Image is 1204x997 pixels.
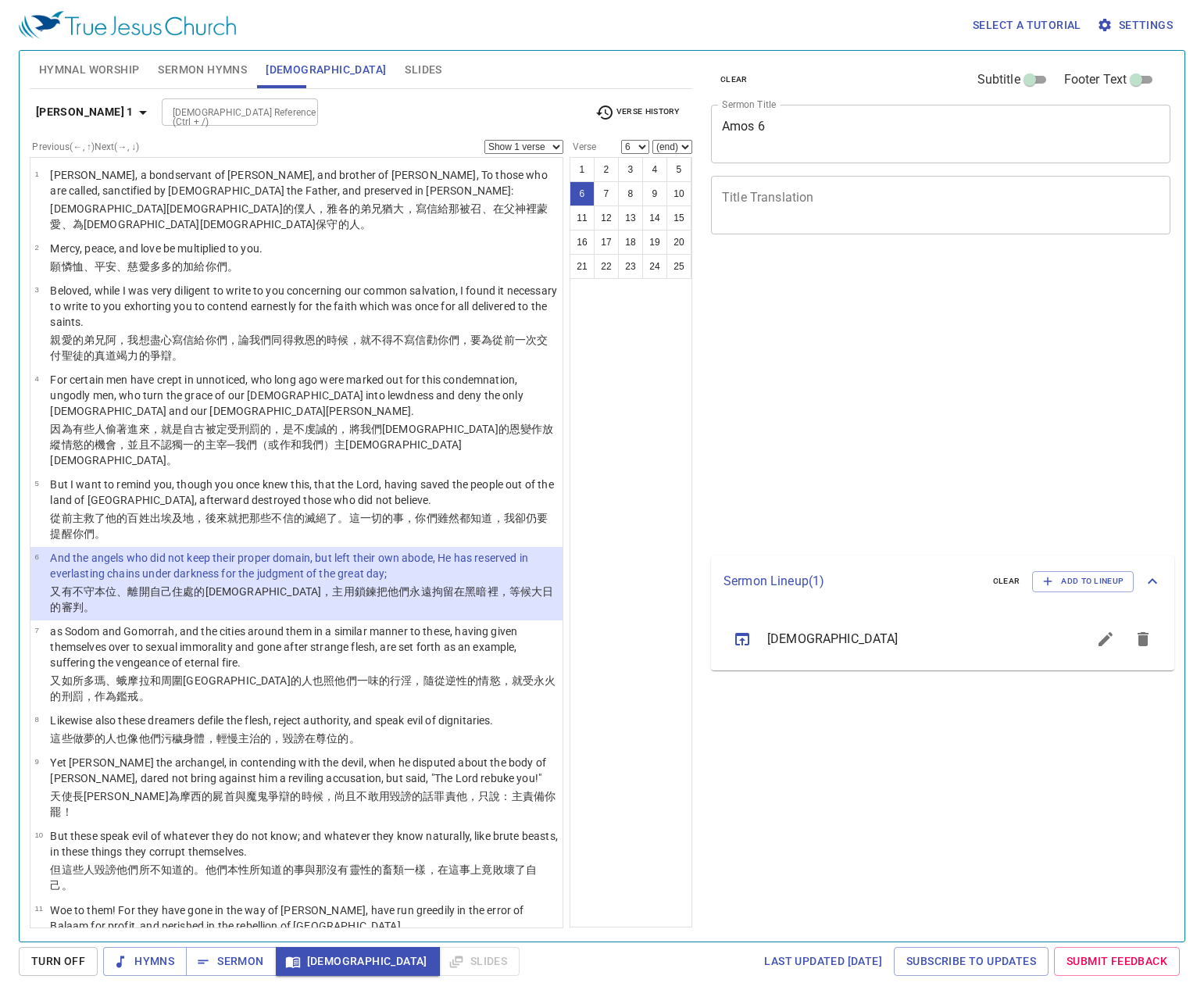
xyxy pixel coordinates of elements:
[570,142,596,152] label: Verse
[186,947,276,976] button: Sermon
[50,863,537,892] wg987: 他們所不
[62,349,184,362] wg3860: 聖徒
[50,585,553,613] wg5037: 有
[50,585,553,613] wg3613: 的[DEMOGRAPHIC_DATA]
[50,423,553,466] wg1519: 放縱情慾的機會
[594,254,619,279] button: 22
[116,952,174,971] span: Hymns
[116,260,238,273] wg1515: 、慈愛
[103,947,187,976] button: Hymns
[50,372,558,419] p: For certain men have crept in unnoticed, who long ago were marked out for this condemnation, ungo...
[711,556,1174,607] div: Sermon Lineup(1)clearAdd to Lineup
[764,952,882,971] span: Last updated [DATE]
[127,732,359,745] wg2532: 像
[150,260,238,273] wg26: 多多的加
[966,11,1088,40] button: Select a tutorial
[266,60,386,80] span: [DEMOGRAPHIC_DATA]
[50,512,548,540] wg125: 地
[19,11,236,39] img: True Jesus Church
[50,512,548,540] wg1537: 埃及
[84,260,238,273] wg1656: 、平安
[711,70,757,89] button: clear
[166,454,177,466] wg5547: 。
[271,732,359,745] wg2963: ，毀謗
[50,863,537,892] wg5447: 所知道
[705,251,1081,550] iframe: from-child
[50,828,558,859] p: But these speak evil of whatever they do not know; and whatever they know naturally, like brute b...
[642,254,667,279] button: 24
[50,334,548,362] wg1125: 給你們
[84,349,183,362] wg40: 的真道
[50,512,548,540] wg3361: 信的
[666,181,691,206] button: 10
[62,218,371,230] wg25: 、為[DEMOGRAPHIC_DATA]
[50,241,263,256] p: Mercy, peace, and love be multiplied to you.
[194,260,238,273] wg4129: 給你們
[50,477,558,508] p: But I want to remind you, though you once knew this, that the Lord, having saved the people out o...
[50,423,553,466] wg444: 偷著進來
[50,790,556,818] wg1228: 爭
[50,423,553,466] wg3588: 自古
[139,690,150,702] wg1164: 。
[338,218,371,230] wg5083: 的人。
[50,806,72,818] wg4671: 罷！
[50,423,553,466] wg5485: 變
[50,673,558,704] p: 又如
[618,181,643,206] button: 8
[116,690,149,702] wg4295: 鑑戒
[50,584,558,615] p: 又
[50,202,548,230] wg2424: [DEMOGRAPHIC_DATA]的
[1066,952,1167,971] span: Submit Feedback
[50,334,548,362] wg2839: 救恩
[720,73,748,87] span: clear
[642,181,667,206] button: 9
[198,952,263,971] span: Sermon
[50,585,553,613] wg620: 自己
[666,205,691,230] button: 15
[50,862,558,893] p: 但
[305,732,360,745] wg987: 在尊位的
[50,624,558,670] p: as Sodom and Gomorrah, and the cities around them in a similar manner to these, having given them...
[50,167,558,198] p: [PERSON_NAME], a bondservant of [PERSON_NAME], and brother of [PERSON_NAME], To those who are cal...
[50,788,558,820] p: 天使長
[50,585,553,613] wg5083: 本位
[50,674,556,702] wg1116: 和
[50,201,558,232] p: [DEMOGRAPHIC_DATA]
[50,674,556,702] wg2532: 周圍
[50,674,556,702] wg4172: 的人也照
[200,218,371,230] wg2424: [DEMOGRAPHIC_DATA]
[34,285,38,294] span: 3
[906,952,1036,971] span: Subscribe to Updates
[62,879,73,892] wg5351: 。
[50,731,493,746] p: 這些
[1100,16,1173,35] span: Settings
[50,334,548,362] wg4710: 寫信
[50,585,553,613] wg3588: 不
[570,254,595,279] button: 21
[618,230,643,255] button: 18
[95,527,105,540] wg5209: 。
[84,601,95,613] wg2920: 。
[50,334,548,362] wg4160: 盡心
[50,334,548,362] wg5213: ，論
[50,438,462,466] wg766: ，並且
[288,952,427,971] span: [DEMOGRAPHIC_DATA]
[993,574,1020,588] span: clear
[594,230,619,255] button: 17
[139,732,360,745] wg3668: 他們污穢
[50,512,548,540] wg2962: 救了
[50,512,548,540] wg1208: 就把那些
[50,423,553,466] wg4270: 受
[205,732,360,745] wg4561: ，輕慢
[36,102,134,122] b: [PERSON_NAME] 1
[570,181,595,206] button: 6
[594,157,619,182] button: 2
[722,119,1159,148] textarea: Amos 6
[62,690,150,702] wg4442: 刑罰
[50,863,537,892] wg3756: 知道
[594,181,619,206] button: 7
[50,332,558,363] p: 親愛的弟兄阿
[767,630,1049,649] span: [DEMOGRAPHIC_DATA]
[50,334,548,362] wg27: ，我想
[50,423,553,466] wg765: ，將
